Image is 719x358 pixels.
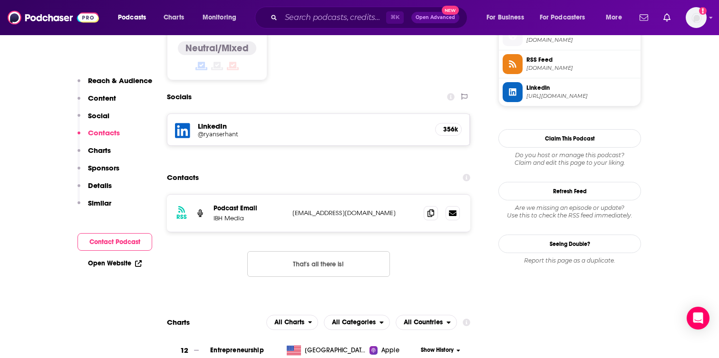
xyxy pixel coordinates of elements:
[78,233,152,251] button: Contact Podcast
[699,7,707,15] svg: Add a profile image
[198,131,428,138] a: @ryanserhant
[281,10,386,25] input: Search podcasts, credits, & more...
[686,7,707,28] span: Logged in as carolinejames
[167,169,199,187] h2: Contacts
[686,7,707,28] button: Show profile menu
[214,214,285,222] p: IBH Media
[660,9,674,26] a: Show notifications dropdown
[324,315,390,330] button: open menu
[498,257,641,264] div: Report this page as a duplicate.
[78,94,116,111] button: Content
[498,151,641,167] div: Claim and edit this page to your liking.
[88,128,120,137] p: Contacts
[396,315,457,330] h2: Countries
[266,315,319,330] h2: Platforms
[198,131,350,138] h5: @ryanserhant
[526,93,637,100] span: https://www.linkedin.com/in/ryanserhant
[196,10,249,25] button: open menu
[416,15,455,20] span: Open Advanced
[185,42,249,54] h4: Neutral/Mixed
[534,10,599,25] button: open menu
[88,198,111,207] p: Similar
[88,163,119,172] p: Sponsors
[396,315,457,330] button: open menu
[264,7,476,28] div: Search podcasts, credits, & more...
[305,346,367,355] span: United States
[418,346,464,354] button: Show History
[526,37,637,44] span: bleav.com
[88,181,112,190] p: Details
[274,319,304,326] span: All Charts
[176,213,187,221] h3: RSS
[498,204,641,219] div: Are we missing an episode or update? Use this to check the RSS feed immediately.
[687,307,709,330] div: Open Intercom Messenger
[210,346,263,354] a: Entrepreneurship
[526,65,637,72] span: feeds.redcircle.com
[606,11,622,24] span: More
[164,11,184,24] span: Charts
[503,82,637,102] a: Linkedin[URL][DOMAIN_NAME]
[526,56,637,64] span: RSS Feed
[526,84,637,92] span: Linkedin
[78,76,152,94] button: Reach & Audience
[88,94,116,103] p: Content
[266,315,319,330] button: open menu
[421,346,454,354] span: Show History
[498,182,641,200] button: Refresh Feed
[88,111,109,120] p: Social
[540,11,585,24] span: For Podcasters
[599,10,634,25] button: open menu
[686,7,707,28] img: User Profile
[88,259,142,267] a: Open Website
[486,11,524,24] span: For Business
[78,163,119,181] button: Sponsors
[167,318,190,327] h2: Charts
[88,146,111,155] p: Charts
[332,319,376,326] span: All Categories
[381,346,399,355] span: Apple
[369,346,418,355] a: Apple
[636,9,652,26] a: Show notifications dropdown
[411,12,459,23] button: Open AdvancedNew
[498,151,641,159] span: Do you host or manage this podcast?
[498,235,641,253] a: Seeing Double?
[118,11,146,24] span: Podcasts
[198,122,428,131] h5: LinkedIn
[503,26,637,46] a: Official Website[DOMAIN_NAME]
[78,198,111,216] button: Similar
[78,111,109,129] button: Social
[78,181,112,198] button: Details
[111,10,158,25] button: open menu
[157,10,190,25] a: Charts
[214,204,285,212] p: Podcast Email
[324,315,390,330] h2: Categories
[386,11,404,24] span: ⌘ K
[292,209,416,217] p: [EMAIL_ADDRESS][DOMAIN_NAME]
[480,10,536,25] button: open menu
[404,319,443,326] span: All Countries
[283,346,370,355] a: [GEOGRAPHIC_DATA]
[443,125,454,133] h5: 356k
[167,88,192,106] h2: Socials
[88,76,152,85] p: Reach & Audience
[503,54,637,74] a: RSS Feed[DOMAIN_NAME]
[203,11,236,24] span: Monitoring
[442,6,459,15] span: New
[78,128,120,146] button: Contacts
[78,146,111,163] button: Charts
[247,251,390,277] button: Nothing here.
[8,9,99,27] img: Podchaser - Follow, Share and Rate Podcasts
[498,129,641,148] button: Claim This Podcast
[180,345,188,356] h3: 12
